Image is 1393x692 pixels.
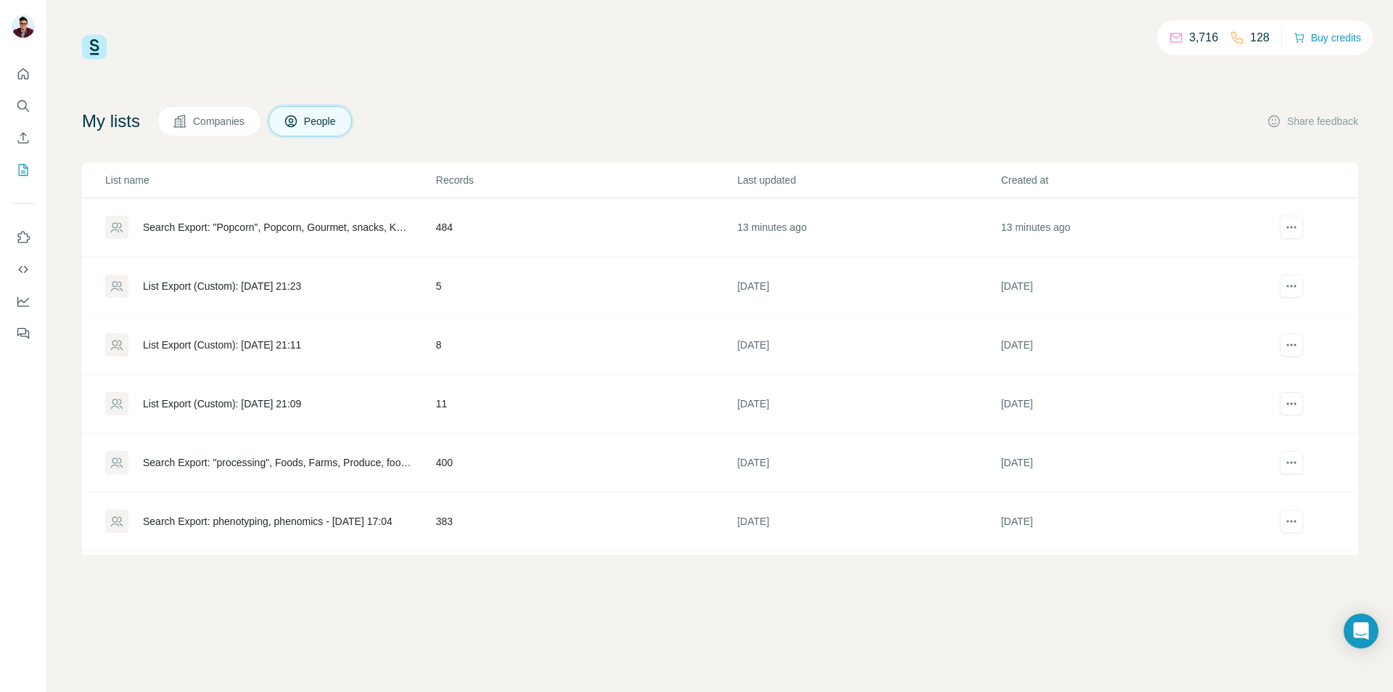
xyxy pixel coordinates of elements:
button: actions [1280,333,1303,357]
td: 5 [435,257,736,316]
button: Share feedback [1267,114,1358,129]
td: 484 [435,198,736,257]
td: [DATE] [736,375,1000,433]
button: Enrich CSV [12,125,35,151]
h4: My lists [82,110,140,133]
div: List Export (Custom): [DATE] 21:11 [143,338,301,352]
div: Search Export: phenotyping, phenomics - [DATE] 17:04 [143,514,393,529]
div: List Export (Custom): [DATE] 21:09 [143,396,301,411]
td: 11 [435,375,736,433]
p: 128 [1250,29,1270,46]
span: Companies [193,114,246,129]
td: 400 [435,433,736,492]
td: 13 minutes ago [1000,198,1264,257]
p: Created at [1001,173,1263,187]
button: Use Surfe on LinkedIn [12,224,35,251]
td: [DATE] [736,551,1000,610]
td: [DATE] [1000,316,1264,375]
div: Search Export: "Popcorn", Popcorn, Gourmet, snacks, Kernel, Self-employed, 1-10, 11-50, 51-200, [... [143,220,411,235]
td: [DATE] [1000,433,1264,492]
td: [DATE] [736,257,1000,316]
p: 3,716 [1189,29,1218,46]
div: List Export (Custom): [DATE] 21:23 [143,279,301,293]
button: Quick start [12,61,35,87]
button: Dashboard [12,288,35,314]
button: Feedback [12,320,35,346]
img: Surfe Logo [82,35,107,60]
td: [DATE] [736,316,1000,375]
p: List name [105,173,435,187]
td: [DATE] [1000,492,1264,551]
p: Records [436,173,736,187]
button: Use Surfe API [12,256,35,282]
button: actions [1280,392,1303,415]
td: 40 [435,551,736,610]
button: Buy credits [1294,28,1361,48]
td: 383 [435,492,736,551]
p: Last updated [737,173,999,187]
div: Open Intercom Messenger [1344,614,1378,648]
td: 8 [435,316,736,375]
td: [DATE] [736,433,1000,492]
button: Search [12,93,35,119]
img: Avatar [12,15,35,38]
td: 13 minutes ago [736,198,1000,257]
td: [DATE] [1000,375,1264,433]
button: actions [1280,510,1303,533]
td: [DATE] [1000,257,1264,316]
td: [DATE] [736,492,1000,551]
button: actions [1280,274,1303,298]
button: My lists [12,157,35,183]
td: [DATE] [1000,551,1264,610]
span: People [304,114,337,129]
button: actions [1280,451,1303,474]
button: actions [1280,216,1303,239]
div: Search Export: "processing", Foods, Farms, Produce, food safety, FSQA, Quality Assurance, Plant M... [143,455,411,470]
